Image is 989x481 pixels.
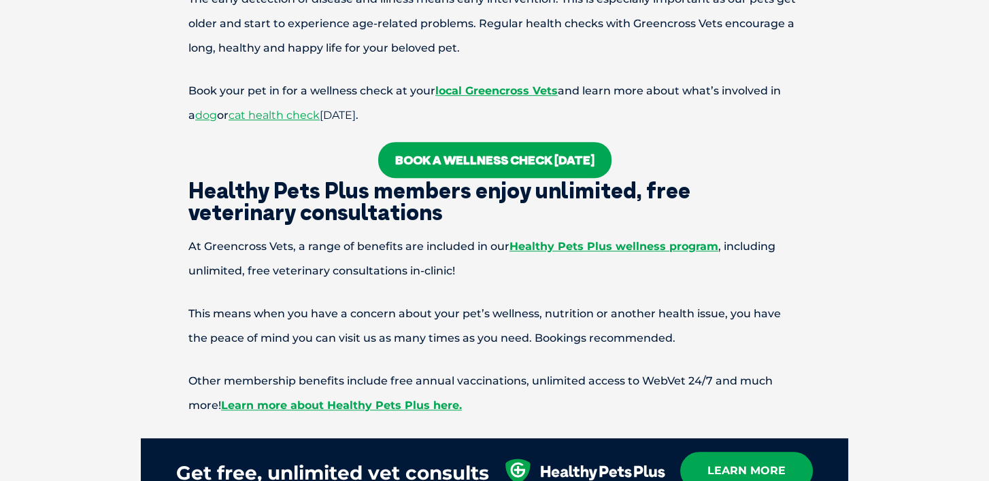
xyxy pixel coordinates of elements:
[141,79,848,128] p: Book your pet in for a wellness check at your and learn more about what’s involved in a or .
[509,240,718,253] a: Healthy Pets Plus wellness program
[221,399,462,412] a: Learn more about Healthy Pets Plus here.
[141,369,848,418] p: Other membership benefits include free annual vaccinations, unlimited access to WebVet 24/7 and m...
[435,84,558,97] a: local Greencross Vets
[229,109,320,122] a: cat health check
[141,302,848,351] p: This means when you have a concern about your pet’s wellness, nutrition or another health issue, ...
[195,109,217,122] a: dog
[378,142,611,178] a: Book a wellness check [DATE]
[141,234,848,283] p: At Greencross Vets, a range of benefits are included in our , including unlimited, free veterinar...
[320,109,356,122] span: [DATE]
[141,179,848,223] h2: Healthy Pets Plus members enjoy unlimited, free veterinary consultations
